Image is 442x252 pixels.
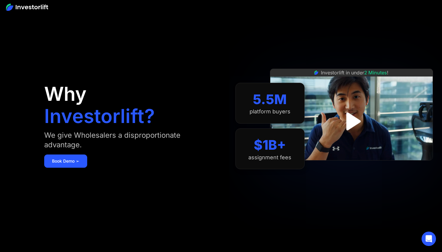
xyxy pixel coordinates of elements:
[250,108,290,115] div: platform buyers
[44,84,87,103] h1: Why
[422,232,436,246] div: Open Intercom Messenger
[338,108,365,135] a: open lightbox
[321,69,388,76] div: Investorlift in under !
[253,91,287,107] div: 5.5M
[44,106,155,126] h1: Investorlift?
[248,154,291,161] div: assignment fees
[44,154,87,168] a: Book Demo ➢
[306,163,397,171] iframe: Customer reviews powered by Trustpilot
[44,130,202,150] div: We give Wholesalers a disproportionate advantage.
[364,70,387,76] span: 2 Minutes
[254,137,286,153] div: $1B+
